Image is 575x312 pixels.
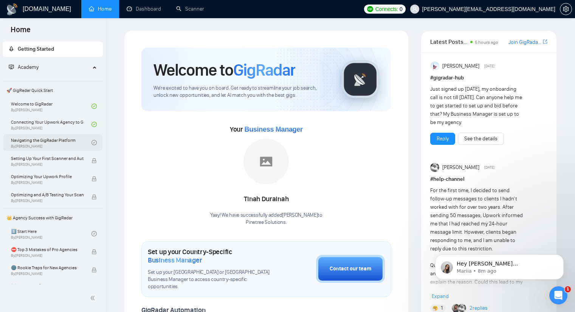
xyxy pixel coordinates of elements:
[565,286,571,292] span: 1
[442,163,479,172] span: [PERSON_NAME]
[11,282,84,290] span: ☠️ Fatal Traps for Solo Freelancers
[430,133,455,145] button: Reply
[91,231,97,236] span: check-circle
[375,5,398,13] span: Connects:
[11,180,84,185] span: By [PERSON_NAME]
[3,83,102,98] span: 🚀 GigRadar Quick Start
[9,64,14,70] span: fund-projection-screen
[153,85,329,99] span: We're excited to have you on board. Get ready to streamline your job search, unlock new opportuni...
[437,135,449,143] a: Reply
[3,210,102,225] span: 👑 Agency Success with GigRadar
[5,24,37,40] span: Home
[484,63,494,70] span: [DATE]
[464,135,498,143] a: See the details
[11,173,84,180] span: Optimizing Your Upwork Profile
[233,60,295,80] span: GigRadar
[430,175,547,183] h1: # help-channel
[430,163,439,172] img: Pavel
[210,219,322,226] p: Pinetree Solutions .
[543,39,547,45] span: export
[6,3,18,16] img: logo
[244,126,302,133] span: Business Manager
[18,64,39,70] span: Academy
[89,6,112,12] a: homeHome
[90,294,98,302] span: double-left
[9,64,39,70] span: Academy
[549,286,567,304] iframe: Intercom live chat
[475,40,498,45] span: 5 hours ago
[316,255,385,283] button: Contact our team
[148,256,202,264] span: Business Manager
[11,264,84,272] span: 🌚 Rookie Traps for New Agencies
[243,139,289,184] img: placeholder.png
[91,176,97,182] span: lock
[11,225,91,242] a: 1️⃣ Start HereBy[PERSON_NAME]
[424,239,575,292] iframe: Intercom notifications message
[91,140,97,145] span: check-circle
[9,46,14,51] span: rocket
[432,306,438,311] img: 🤔
[18,46,54,52] span: Getting Started
[470,304,488,312] a: 2replies
[430,37,468,47] span: Latest Posts from the GigRadar Community
[430,186,524,295] div: For the first time, I decided to send follow-up messages to clients I hadn't worked with for over...
[11,199,84,203] span: By [PERSON_NAME]
[11,272,84,276] span: By [PERSON_NAME]
[508,38,541,47] a: Join GigRadar Slack Community
[560,3,572,15] button: setting
[367,6,373,12] img: upwork-logo.png
[11,191,84,199] span: Optimizing and A/B Testing Your Scanner for Better Results
[400,5,403,13] span: 0
[11,134,91,151] a: Navigating the GigRadar PlatformBy[PERSON_NAME]
[3,42,103,57] li: Getting Started
[11,162,84,167] span: By [PERSON_NAME]
[210,193,322,206] div: Tinah Durainah
[430,74,547,82] h1: # gigradar-hub
[91,104,97,109] span: check-circle
[230,125,303,133] span: Your
[148,269,278,290] span: Set up your [GEOGRAPHIC_DATA] or [GEOGRAPHIC_DATA] Business Manager to access country-specific op...
[432,293,449,300] span: Expand
[153,60,295,80] h1: Welcome to
[91,249,97,255] span: lock
[412,6,417,12] span: user
[176,6,204,12] a: searchScanner
[11,246,84,253] span: ⛔ Top 3 Mistakes of Pro Agencies
[560,6,572,12] span: setting
[442,62,479,70] span: [PERSON_NAME]
[91,194,97,200] span: lock
[127,6,161,12] a: dashboardDashboard
[430,62,439,71] img: Anisuzzaman Khan
[91,158,97,163] span: lock
[430,85,524,127] div: Just signed up [DATE], my onboarding call is not till [DATE]. Can anyone help me to get started t...
[560,6,572,12] a: setting
[441,304,443,312] span: 1
[11,98,91,115] a: Welcome to GigRadarBy[PERSON_NAME]
[11,155,84,162] span: Setting Up Your First Scanner and Auto-Bidder
[341,61,379,98] img: gigradar-logo.png
[91,122,97,127] span: check-circle
[91,267,97,273] span: lock
[11,253,84,258] span: By [PERSON_NAME]
[330,265,371,273] div: Contact our team
[484,164,494,171] span: [DATE]
[11,116,91,133] a: Connecting Your Upwork Agency to GigRadarBy[PERSON_NAME]
[210,212,322,226] div: Yaay! We have successfully added [PERSON_NAME] to
[543,38,547,45] a: export
[148,248,278,264] h1: Set up your Country-Specific
[458,133,504,145] button: See the details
